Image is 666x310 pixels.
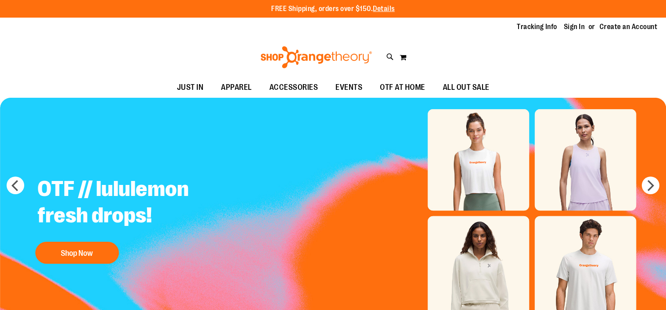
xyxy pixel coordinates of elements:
[221,77,252,97] span: APPAREL
[517,22,557,32] a: Tracking Info
[600,22,658,32] a: Create an Account
[35,242,119,264] button: Shop Now
[7,177,24,194] button: prev
[31,169,250,237] h2: OTF // lululemon fresh drops!
[373,5,395,13] a: Details
[335,77,362,97] span: EVENTS
[380,77,425,97] span: OTF AT HOME
[259,46,373,68] img: Shop Orangetheory
[269,77,318,97] span: ACCESSORIES
[177,77,204,97] span: JUST IN
[443,77,489,97] span: ALL OUT SALE
[642,177,659,194] button: next
[271,4,395,14] p: FREE Shipping, orders over $150.
[564,22,585,32] a: Sign In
